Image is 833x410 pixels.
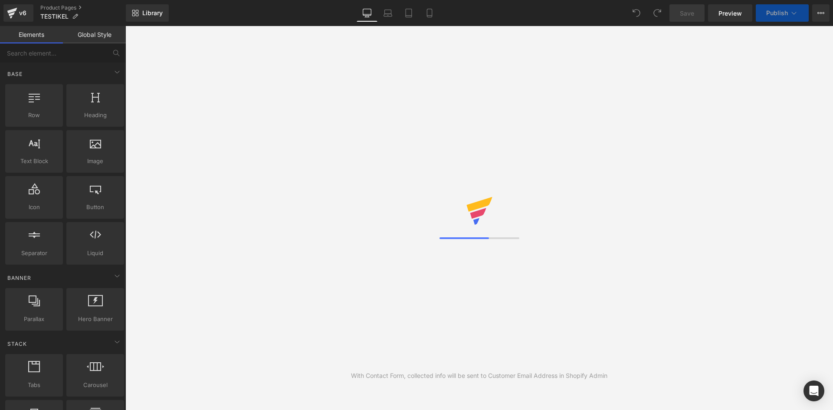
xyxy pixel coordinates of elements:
span: TESTIKEL [40,13,69,20]
div: v6 [17,7,28,19]
button: Redo [649,4,666,22]
button: More [812,4,830,22]
a: Global Style [63,26,126,43]
a: v6 [3,4,33,22]
span: Hero Banner [69,315,121,324]
span: Base [7,70,23,78]
span: Liquid [69,249,121,258]
span: Preview [718,9,742,18]
div: With Contact Form, collected info will be sent to Customer Email Address in Shopify Admin [351,371,607,380]
button: Undo [628,4,645,22]
span: Carousel [69,380,121,390]
span: Image [69,157,121,166]
a: Preview [708,4,752,22]
span: Stack [7,340,28,348]
div: Open Intercom Messenger [803,380,824,401]
a: New Library [126,4,169,22]
span: Save [680,9,694,18]
span: Library [142,9,163,17]
span: Banner [7,274,32,282]
span: Row [8,111,60,120]
button: Publish [756,4,809,22]
span: Icon [8,203,60,212]
span: Tabs [8,380,60,390]
a: Mobile [419,4,440,22]
a: Product Pages [40,4,126,11]
span: Button [69,203,121,212]
span: Heading [69,111,121,120]
span: Text Block [8,157,60,166]
span: Parallax [8,315,60,324]
a: Desktop [357,4,377,22]
a: Tablet [398,4,419,22]
span: Separator [8,249,60,258]
a: Laptop [377,4,398,22]
span: Publish [766,10,788,16]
